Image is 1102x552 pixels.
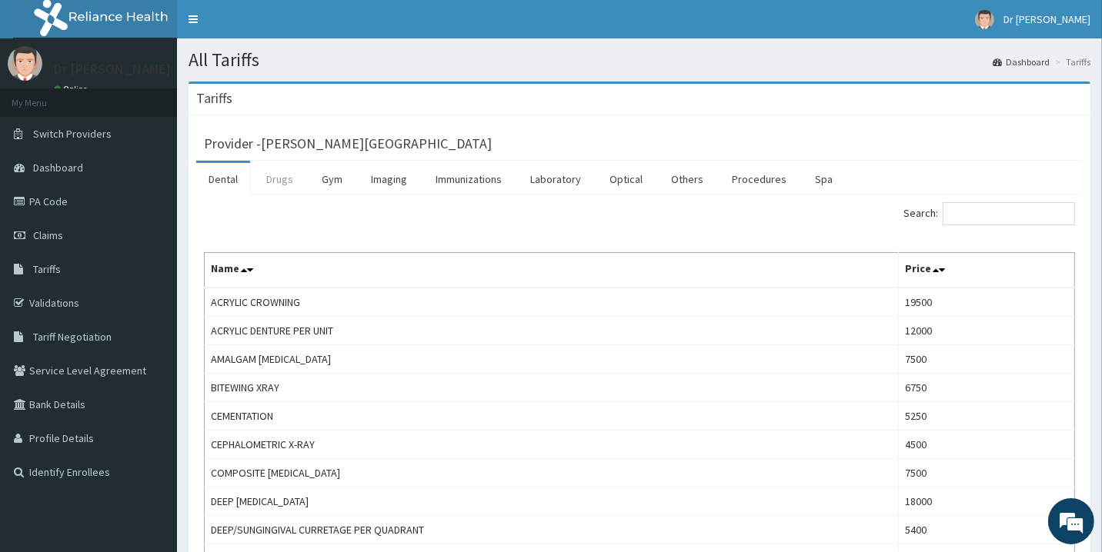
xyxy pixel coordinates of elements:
[597,163,655,195] a: Optical
[205,288,899,317] td: ACRYLIC CROWNING
[205,345,899,374] td: AMALGAM [MEDICAL_DATA]
[205,402,899,431] td: CEMENTATION
[33,127,112,141] span: Switch Providers
[196,163,250,195] a: Dental
[54,84,91,95] a: Online
[205,459,899,487] td: COMPOSITE [MEDICAL_DATA]
[205,374,899,402] td: BITEWING XRAY
[189,50,1090,70] h1: All Tariffs
[898,253,1074,288] th: Price
[204,137,492,151] h3: Provider - [PERSON_NAME][GEOGRAPHIC_DATA]
[975,10,994,29] img: User Image
[1003,12,1090,26] span: Dr [PERSON_NAME]
[943,202,1075,225] input: Search:
[898,516,1074,544] td: 5400
[1051,55,1090,68] li: Tariffs
[33,161,83,175] span: Dashboard
[33,262,61,276] span: Tariffs
[720,163,799,195] a: Procedures
[993,55,1050,68] a: Dashboard
[803,163,845,195] a: Spa
[359,163,419,195] a: Imaging
[205,487,899,516] td: DEEP [MEDICAL_DATA]
[33,330,112,344] span: Tariff Negotiation
[518,163,593,195] a: Laboratory
[659,163,716,195] a: Others
[33,228,63,242] span: Claims
[205,253,899,288] th: Name
[8,46,42,81] img: User Image
[254,163,306,195] a: Drugs
[898,487,1074,516] td: 18000
[309,163,355,195] a: Gym
[903,202,1075,225] label: Search:
[196,91,232,105] h3: Tariffs
[898,345,1074,374] td: 7500
[54,62,171,76] p: Dr [PERSON_NAME]
[898,374,1074,402] td: 6750
[898,288,1074,317] td: 19500
[898,431,1074,459] td: 4500
[205,431,899,459] td: CEPHALOMETRIC X-RAY
[423,163,514,195] a: Immunizations
[205,516,899,544] td: DEEP/SUNGINGIVAL CURRETAGE PER QUADRANT
[205,317,899,345] td: ACRYLIC DENTURE PER UNIT
[898,459,1074,487] td: 7500
[898,402,1074,431] td: 5250
[898,317,1074,345] td: 12000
